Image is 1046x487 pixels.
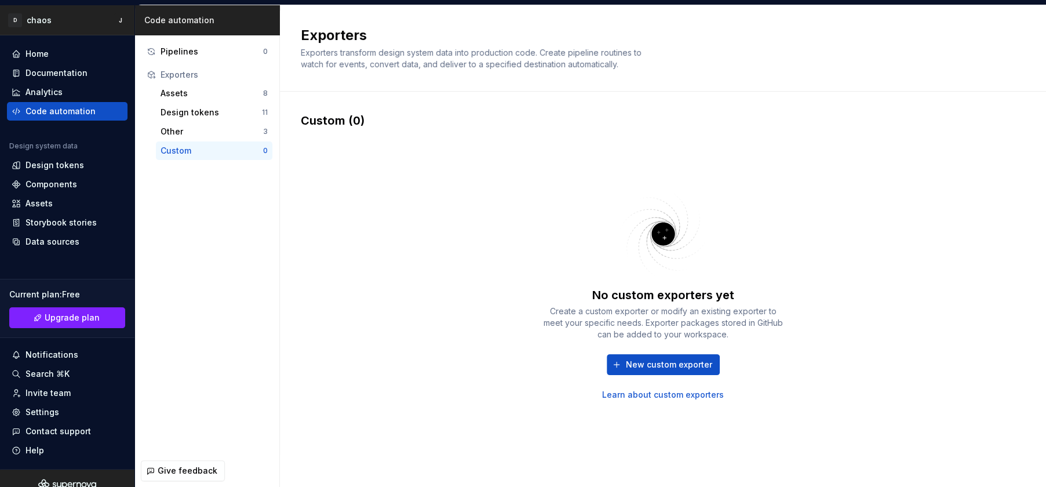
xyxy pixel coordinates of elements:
[161,107,262,118] div: Design tokens
[301,48,644,69] span: Exporters transform design system data into production code. Create pipeline routines to watch fo...
[9,307,125,328] button: Upgrade plan
[25,406,59,418] div: Settings
[262,108,268,117] div: 11
[25,387,71,399] div: Invite team
[25,368,70,380] div: Search ⌘K
[7,102,127,121] a: Code automation
[141,460,225,481] button: Give feedback
[263,127,268,136] div: 3
[25,179,77,190] div: Components
[142,42,272,61] button: Pipelines0
[25,445,44,456] div: Help
[144,14,275,26] div: Code automation
[263,146,268,155] div: 0
[25,48,49,60] div: Home
[161,126,263,137] div: Other
[156,103,272,122] button: Design tokens11
[607,354,720,375] button: New custom exporter
[7,194,127,213] a: Assets
[7,232,127,251] a: Data sources
[7,384,127,402] a: Invite team
[541,306,785,340] div: Create a custom exporter or modify an existing exporter to meet your specific needs. Exporter pac...
[25,217,97,228] div: Storybook stories
[9,289,125,300] div: Current plan : Free
[9,141,78,151] div: Design system data
[7,346,127,364] button: Notifications
[27,14,52,26] div: chaos
[7,83,127,101] a: Analytics
[7,64,127,82] a: Documentation
[25,106,96,117] div: Code automation
[7,156,127,175] a: Design tokens
[25,426,91,437] div: Contact support
[7,422,127,441] button: Contact support
[263,89,268,98] div: 8
[161,145,263,157] div: Custom
[7,365,127,383] button: Search ⌘K
[7,441,127,460] button: Help
[25,198,53,209] div: Assets
[592,287,734,303] div: No custom exporters yet
[7,403,127,421] a: Settings
[161,46,263,57] div: Pipelines
[8,13,22,27] div: D
[25,67,88,79] div: Documentation
[626,359,712,370] span: New custom exporter
[7,45,127,63] a: Home
[156,84,272,103] button: Assets8
[301,26,1011,45] h2: Exporters
[2,8,132,32] button: DchaosJ
[45,312,100,324] span: Upgrade plan
[119,16,122,25] div: J
[263,47,268,56] div: 0
[25,159,84,171] div: Design tokens
[7,213,127,232] a: Storybook stories
[602,389,724,401] a: Learn about custom exporters
[7,175,127,194] a: Components
[158,465,217,477] span: Give feedback
[156,122,272,141] button: Other3
[156,141,272,160] button: Custom0
[161,69,268,81] div: Exporters
[25,236,79,248] div: Data sources
[301,112,1025,129] div: Custom (0)
[25,86,63,98] div: Analytics
[25,349,78,361] div: Notifications
[161,88,263,99] div: Assets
